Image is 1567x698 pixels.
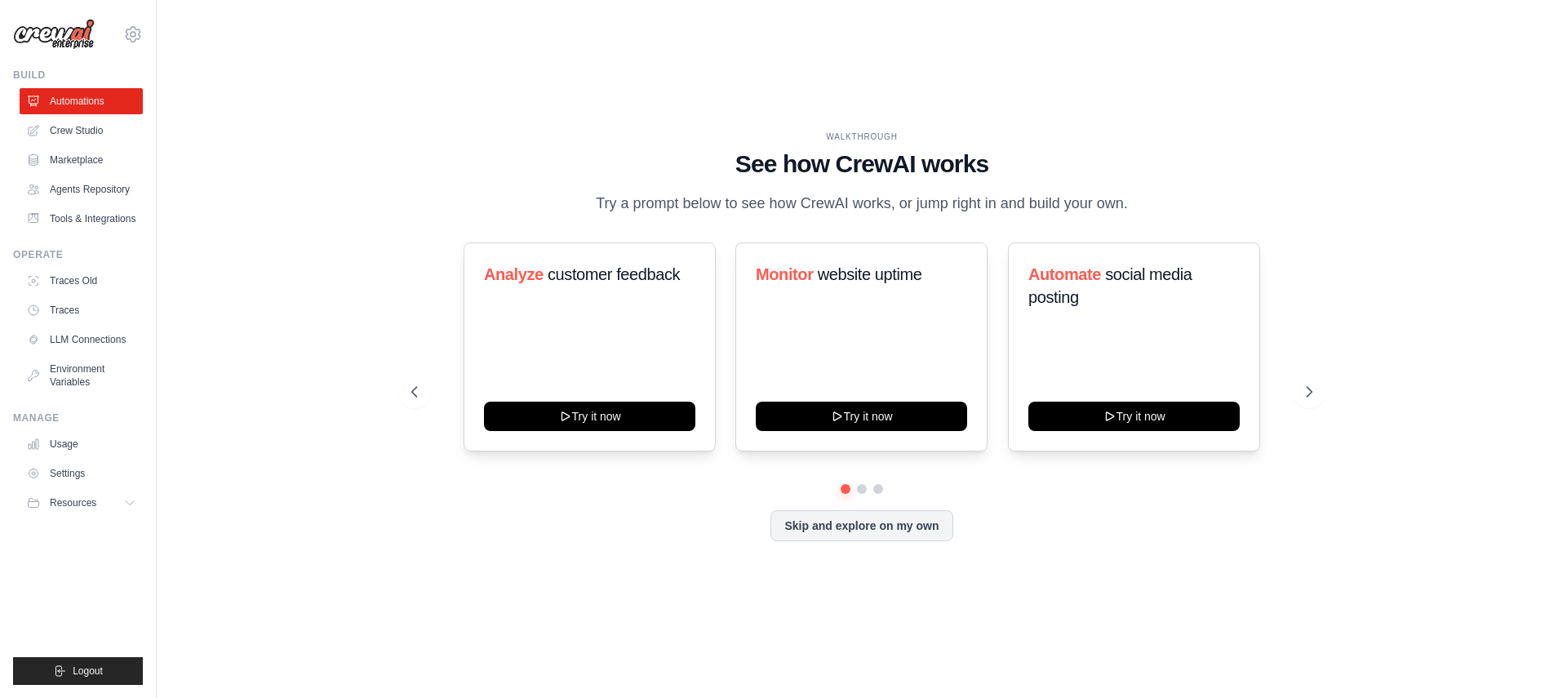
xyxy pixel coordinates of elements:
[1028,402,1240,431] button: Try it now
[20,356,143,395] a: Environment Variables
[818,265,922,283] span: website uptime
[13,657,143,685] button: Logout
[13,411,143,425] div: Manage
[548,265,680,283] span: customer feedback
[411,149,1312,179] h1: See how CrewAI works
[20,176,143,202] a: Agents Repository
[484,265,544,283] span: Analyze
[20,147,143,173] a: Marketplace
[20,327,143,353] a: LLM Connections
[20,88,143,114] a: Automations
[20,206,143,232] a: Tools & Integrations
[588,192,1136,216] p: Try a prompt below to see how CrewAI works, or jump right in and build your own.
[1028,265,1101,283] span: Automate
[756,402,967,431] button: Try it now
[20,268,143,294] a: Traces Old
[73,665,103,678] span: Logout
[20,431,143,457] a: Usage
[13,19,95,50] img: Logo
[756,265,814,283] span: Monitor
[20,118,143,144] a: Crew Studio
[20,490,143,516] button: Resources
[13,248,143,261] div: Operate
[770,510,952,541] button: Skip and explore on my own
[1485,620,1567,698] iframe: Chat Widget
[20,297,143,323] a: Traces
[1028,265,1192,306] span: social media posting
[50,496,96,509] span: Resources
[484,402,695,431] button: Try it now
[20,460,143,487] a: Settings
[411,131,1312,143] div: WALKTHROUGH
[13,69,143,82] div: Build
